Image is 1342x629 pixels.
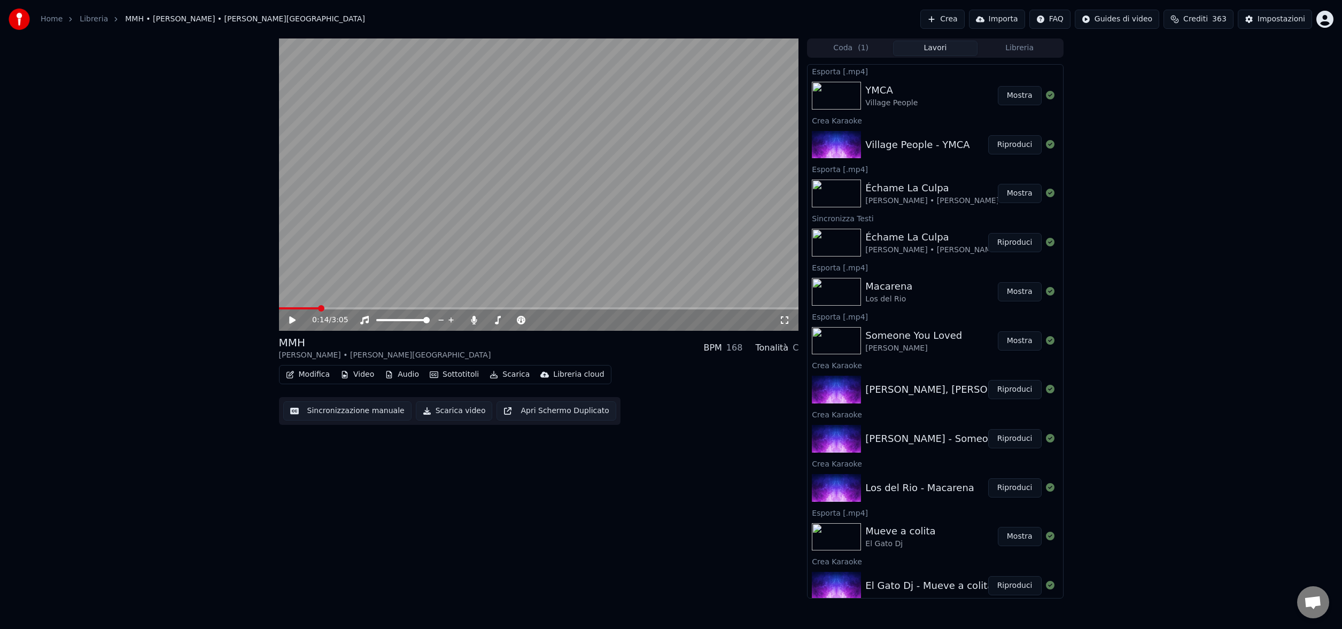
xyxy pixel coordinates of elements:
div: BPM [703,341,722,354]
div: YMCA [865,83,918,98]
div: / [312,315,338,325]
button: Libreria [978,41,1062,56]
button: Riproduci [988,135,1042,154]
div: Los del Rio [865,294,912,305]
div: Libreria cloud [553,369,604,380]
div: Tonalità [755,341,788,354]
div: Esporta [.mp4] [808,310,1062,323]
div: Someone You Loved [865,328,962,343]
div: Crea Karaoke [808,457,1062,470]
nav: breadcrumb [41,14,365,25]
button: Apri Schermo Duplicato [497,401,616,421]
button: Sottotitoli [425,367,483,382]
div: Esporta [.mp4] [808,261,1062,274]
span: 0:14 [312,315,329,325]
a: Libreria [80,14,108,25]
div: Esporta [.mp4] [808,506,1062,519]
div: [PERSON_NAME] • [PERSON_NAME] [865,245,999,255]
div: Crea Karaoke [808,408,1062,421]
button: Sincronizzazione manuale [283,401,412,421]
button: Riproduci [988,233,1042,252]
div: Impostazioni [1258,14,1305,25]
button: Crediti363 [1163,10,1234,29]
button: Video [336,367,378,382]
div: El Gato Dj [865,539,935,549]
div: Sincronizza Testi [808,212,1062,224]
div: Échame La Culpa [865,181,999,196]
div: Crea Karaoke [808,359,1062,371]
div: [PERSON_NAME] • [PERSON_NAME] [865,196,999,206]
div: El Gato Dj - Mueve a colita [865,578,993,593]
div: Esporta [.mp4] [808,65,1062,77]
span: 363 [1212,14,1227,25]
div: Mueve a colita [865,524,935,539]
span: Crediti [1183,14,1208,25]
button: Lavori [893,41,978,56]
div: Village People [865,98,918,108]
button: Impostazioni [1238,10,1312,29]
div: MMH [279,335,491,350]
div: Échame La Culpa [865,230,999,245]
button: Riproduci [988,380,1042,399]
div: [PERSON_NAME] • [PERSON_NAME][GEOGRAPHIC_DATA] [279,350,491,361]
span: 3:05 [331,315,348,325]
span: MMH • [PERSON_NAME] • [PERSON_NAME][GEOGRAPHIC_DATA] [125,14,365,25]
button: Modifica [282,367,335,382]
button: Mostra [998,527,1042,546]
div: Esporta [.mp4] [808,162,1062,175]
button: Mostra [998,184,1042,203]
span: ( 1 ) [858,43,868,53]
div: Aprire la chat [1297,586,1329,618]
div: [PERSON_NAME] - Someone You Loved [865,431,1051,446]
button: Mostra [998,282,1042,301]
button: Importa [969,10,1025,29]
button: Riproduci [988,429,1042,448]
button: Audio [381,367,423,382]
button: FAQ [1029,10,1071,29]
button: Coda [809,41,893,56]
div: Los del Rio - Macarena [865,480,974,495]
div: [PERSON_NAME] [865,343,962,354]
div: Macarena [865,279,912,294]
div: [PERSON_NAME], [PERSON_NAME] - Échame La Culpa [865,382,1124,397]
div: C [793,341,798,354]
div: Crea Karaoke [808,114,1062,127]
div: Crea Karaoke [808,555,1062,568]
button: Riproduci [988,576,1042,595]
button: Scarica [485,367,534,382]
button: Guides di video [1075,10,1159,29]
button: Mostra [998,331,1042,351]
button: Riproduci [988,478,1042,498]
button: Mostra [998,86,1042,105]
button: Crea [920,10,964,29]
div: Village People - YMCA [865,137,969,152]
button: Scarica video [416,401,493,421]
div: 168 [726,341,743,354]
a: Home [41,14,63,25]
img: youka [9,9,30,30]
